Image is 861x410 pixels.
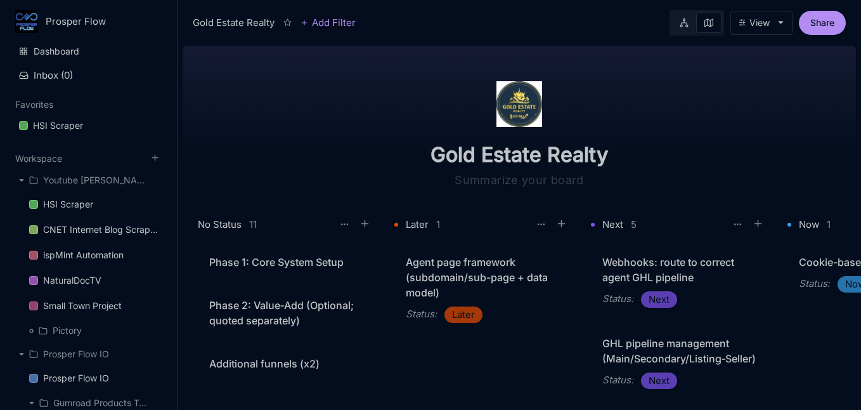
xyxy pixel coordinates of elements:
[649,373,670,388] span: Next
[496,81,542,127] img: icon
[11,110,165,143] div: Favorites
[301,15,356,30] button: Add Filter
[46,16,141,27] div: Prosper Flow
[43,298,122,314] div: Small Town Project
[22,243,165,268] div: ispMint Automation
[22,192,165,217] div: HSI Scraper
[631,220,637,229] div: 5
[406,255,554,300] div: Agent page framework (subdomain/sub-page + data model)
[198,345,369,383] a: Additional funnels (x2)
[730,11,793,35] button: View
[591,243,762,319] a: Webhooks: route to correct agent GHL pipelineStatus:Next
[15,99,53,110] button: Favorites
[602,373,633,388] div: Status :
[22,366,165,390] a: Prosper Flow IO
[15,153,62,164] button: Workspace
[11,343,165,366] div: Prosper Flow IO
[22,218,165,242] a: CNET Internet Blog Scraper
[33,118,83,133] div: HSI Scraper
[22,192,165,216] a: HSI Scraper
[394,243,566,334] a: Agent page framework (subdomain/sub-page + data model)Status:Later
[11,39,165,63] a: Dashboard
[602,336,751,366] div: GHL pipeline management (Main/Secondary/Listing‑Seller)
[394,216,571,233] div: Later1
[452,307,475,322] span: Later
[249,220,257,229] div: 11
[799,217,819,232] div: Now
[749,18,770,28] div: View
[22,268,165,293] a: NaturalDocTV
[827,220,831,229] div: 1
[43,173,147,188] div: Youtube [PERSON_NAME]
[43,273,101,288] div: NaturalDocTV
[209,356,358,371] div: Additional funnels (x2)
[602,255,751,285] div: Webhooks: route to correct agent GHL pipeline
[799,11,846,35] button: Share
[602,217,623,232] div: Next
[209,255,358,270] div: Phase 1: Core System Setup
[22,294,165,318] a: Small Town Project
[43,371,109,386] div: Prosper Flow IO
[22,243,165,267] a: ispMint Automation
[11,114,165,138] a: HSI Scraper
[198,217,242,232] div: No Status
[209,298,358,328] div: Phase 2: Value‑Add (Optional; quoted separately)
[406,307,437,322] div: Status :
[591,216,767,233] div: Next5
[22,268,165,293] div: NaturalDocTV
[602,291,633,307] div: Status :
[43,248,124,263] div: ispMint Automation
[43,197,93,212] div: HSI Scraper
[198,243,369,281] a: Phase 1: Core System Setup
[53,323,82,338] div: Pictory
[799,276,830,291] div: Status :
[198,216,374,233] div: No Status11
[22,319,165,342] div: Pictory
[15,10,162,33] button: Prosper Flow
[406,217,429,232] div: Later
[198,286,369,340] a: Phase 2: Value‑Add (Optional; quoted separately)
[22,366,165,391] div: Prosper Flow IO
[43,222,158,237] div: CNET Internet Blog Scraper
[11,64,165,86] button: Inbox (0)
[436,220,440,229] div: 1
[43,347,109,362] div: Prosper Flow IO
[591,324,762,400] a: GHL pipeline management (Main/Secondary/Listing‑Seller)Status:Next
[308,15,356,30] span: Add Filter
[649,292,670,307] span: Next
[11,169,165,192] div: Youtube [PERSON_NAME]
[193,15,275,30] div: Gold Estate Realty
